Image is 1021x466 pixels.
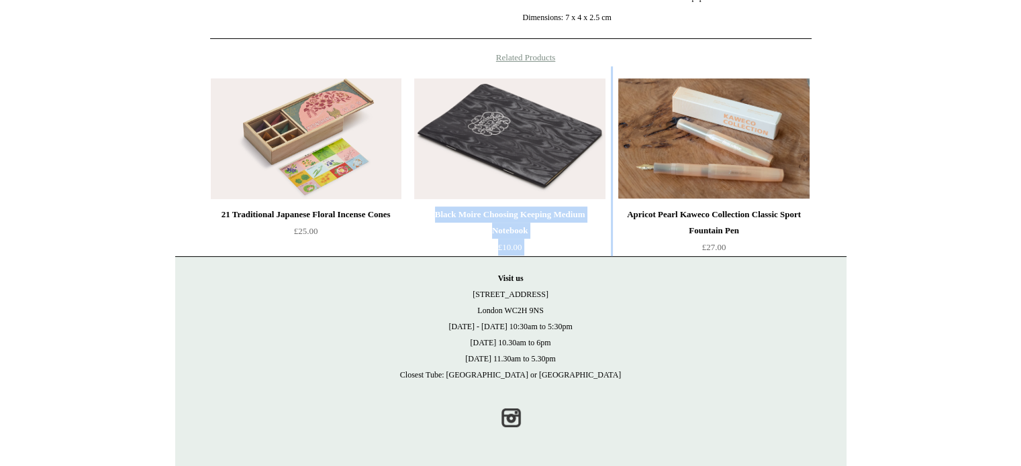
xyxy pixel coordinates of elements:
a: Apricot Pearl Kaweco Collection Classic Sport Fountain Pen Apricot Pearl Kaweco Collection Classi... [618,78,809,199]
div: 21 Traditional Japanese Floral Incense Cones [214,207,398,223]
p: [STREET_ADDRESS] London WC2H 9NS [DATE] - [DATE] 10:30am to 5:30pm [DATE] 10.30am to 6pm [DATE] 1... [189,270,833,383]
a: 21 Traditional Japanese Floral Incense Cones 21 Traditional Japanese Floral Incense Cones [211,78,401,199]
a: Black Moire Choosing Keeping Medium Notebook £10.00 [414,207,605,261]
p: Dimensions: 7 x 4 x 2.5 cm [522,11,811,23]
div: Apricot Pearl Kaweco Collection Classic Sport Fountain Pen [622,207,806,239]
span: £27.00 [702,242,726,252]
a: 21 Traditional Japanese Floral Incense Cones £25.00 [211,207,401,261]
img: 21 Traditional Japanese Floral Incense Cones [211,78,401,199]
span: £10.00 [498,242,522,252]
strong: Visit us [498,274,524,283]
a: Apricot Pearl Kaweco Collection Classic Sport Fountain Pen £27.00 [618,207,809,261]
h4: Related Products [175,52,846,63]
a: Black Moire Choosing Keeping Medium Notebook Black Moire Choosing Keeping Medium Notebook [414,78,605,199]
img: Apricot Pearl Kaweco Collection Classic Sport Fountain Pen [618,78,809,199]
div: Black Moire Choosing Keeping Medium Notebook [418,207,601,239]
a: Instagram [496,403,526,432]
img: Black Moire Choosing Keeping Medium Notebook [414,78,605,199]
span: £25.00 [294,226,318,236]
